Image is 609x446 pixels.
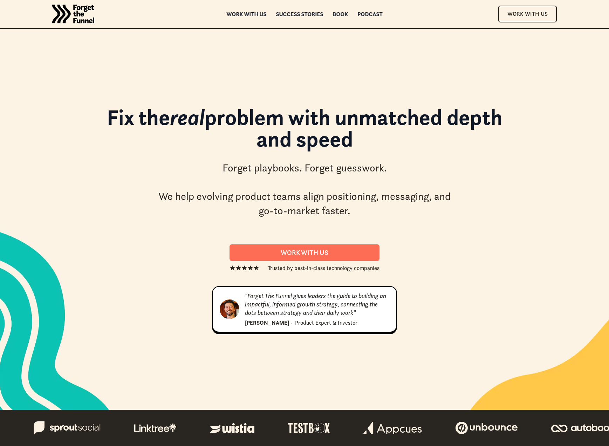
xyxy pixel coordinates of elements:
[498,6,557,22] a: Work With Us
[245,318,289,327] div: [PERSON_NAME]
[295,318,357,327] div: Product Expert & Investor
[227,12,267,16] a: Work with us
[156,161,453,218] div: Forget playbooks. Forget guesswork. We help evolving product teams align positioning, messaging, ...
[333,12,348,16] a: Book
[230,244,379,261] a: Work With us
[291,318,293,327] div: ·
[276,12,323,16] a: Success Stories
[358,12,383,16] a: Podcast
[170,103,205,131] em: real
[245,292,389,317] div: "Forget The Funnel gives leaders the guide to building an impactful, informed growth strategy, co...
[94,106,515,157] h1: Fix the problem with unmatched depth and speed
[238,249,371,257] div: Work With us
[268,264,379,272] div: Trusted by best-in-class technology companies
